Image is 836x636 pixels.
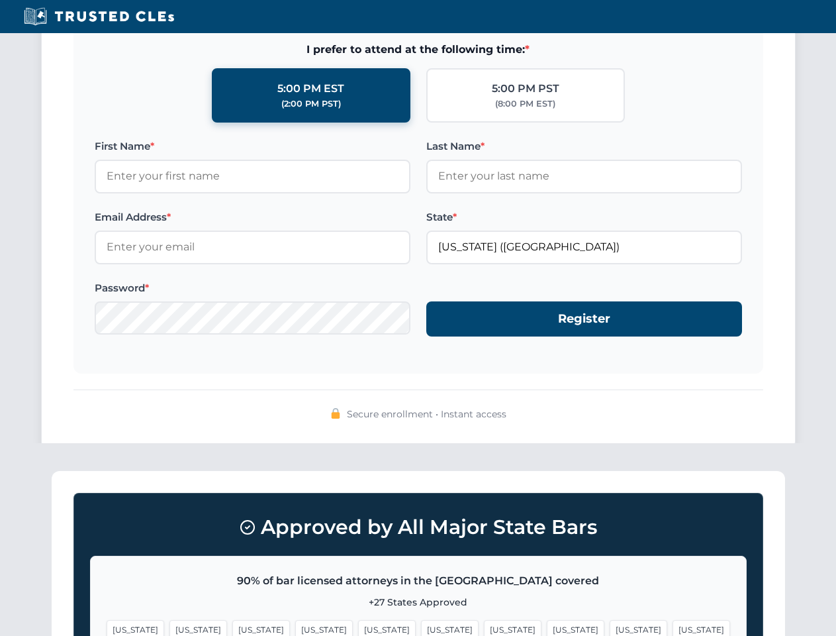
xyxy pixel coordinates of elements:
[492,80,559,97] div: 5:00 PM PST
[95,160,410,193] input: Enter your first name
[281,97,341,111] div: (2:00 PM PST)
[426,209,742,225] label: State
[426,160,742,193] input: Enter your last name
[107,572,730,590] p: 90% of bar licensed attorneys in the [GEOGRAPHIC_DATA] covered
[347,407,506,421] span: Secure enrollment • Instant access
[426,138,742,154] label: Last Name
[426,301,742,337] button: Register
[426,231,742,264] input: Florida (FL)
[95,41,742,58] span: I prefer to attend at the following time:
[330,408,341,419] img: 🔒
[95,280,410,296] label: Password
[95,231,410,264] input: Enter your email
[95,138,410,154] label: First Name
[277,80,344,97] div: 5:00 PM EST
[90,509,747,545] h3: Approved by All Major State Bars
[495,97,555,111] div: (8:00 PM EST)
[95,209,410,225] label: Email Address
[20,7,178,26] img: Trusted CLEs
[107,595,730,609] p: +27 States Approved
